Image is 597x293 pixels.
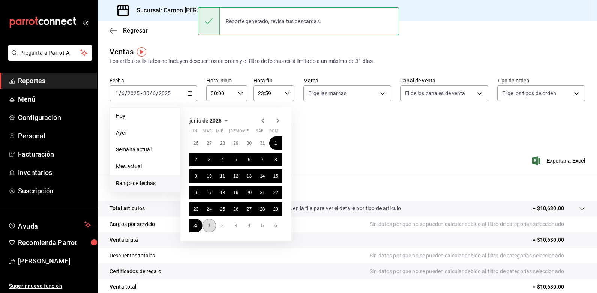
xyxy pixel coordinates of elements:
abbr: 1 de junio de 2025 [274,141,277,146]
input: -- [152,90,156,96]
button: 31 de mayo de 2025 [256,136,269,150]
abbr: 22 de junio de 2025 [273,190,278,195]
p: Venta total [109,283,136,291]
button: 6 de junio de 2025 [243,153,256,166]
abbr: sábado [256,129,264,136]
input: -- [115,90,119,96]
p: Resumen [109,183,585,192]
button: 1 de julio de 2025 [202,219,216,232]
div: Los artículos listados no incluyen descuentos de orden y el filtro de fechas está limitado a un m... [109,57,585,65]
button: 22 de junio de 2025 [269,186,282,199]
div: Reporte generado, revisa tus descargas. [220,13,327,30]
button: 26 de junio de 2025 [229,202,242,216]
abbr: 4 de junio de 2025 [221,157,224,162]
span: / [125,90,127,96]
abbr: 14 de junio de 2025 [260,173,265,179]
abbr: 31 de mayo de 2025 [260,141,265,146]
p: Certificados de regalo [109,268,161,275]
span: Hoy [116,112,174,120]
p: Descuentos totales [109,252,155,260]
label: Canal de venta [400,78,488,83]
abbr: 4 de julio de 2025 [248,223,250,228]
button: 11 de junio de 2025 [216,169,229,183]
label: Tipo de orden [497,78,585,83]
button: 19 de junio de 2025 [229,186,242,199]
button: 14 de junio de 2025 [256,169,269,183]
abbr: 3 de junio de 2025 [208,157,211,162]
span: [PERSON_NAME] [18,256,91,266]
span: - [141,90,142,96]
label: Fecha [109,78,197,83]
abbr: 23 de junio de 2025 [193,206,198,212]
span: Elige las marcas [308,90,346,97]
p: + $10,630.00 [532,205,564,212]
button: Pregunta a Parrot AI [8,45,92,61]
button: 3 de junio de 2025 [202,153,216,166]
button: 23 de junio de 2025 [189,202,202,216]
abbr: 6 de junio de 2025 [248,157,250,162]
button: 10 de junio de 2025 [202,169,216,183]
span: Regresar [123,27,148,34]
button: 24 de junio de 2025 [202,202,216,216]
span: Ayuda [18,220,81,229]
span: / [119,90,121,96]
abbr: 12 de junio de 2025 [233,173,238,179]
span: Reportes [18,76,91,86]
button: 28 de junio de 2025 [256,202,269,216]
abbr: 28 de junio de 2025 [260,206,265,212]
abbr: 15 de junio de 2025 [273,173,278,179]
button: 27 de mayo de 2025 [202,136,216,150]
abbr: 17 de junio de 2025 [207,190,211,195]
button: 12 de junio de 2025 [229,169,242,183]
button: 26 de mayo de 2025 [189,136,202,150]
input: ---- [127,90,140,96]
button: 30 de mayo de 2025 [243,136,256,150]
p: = $10,630.00 [532,283,585,291]
button: 27 de junio de 2025 [243,202,256,216]
span: junio de 2025 [189,118,222,124]
abbr: 9 de junio de 2025 [195,173,197,179]
span: Elige los canales de venta [405,90,465,97]
button: 30 de junio de 2025 [189,219,202,232]
p: Total artículos [109,205,145,212]
abbr: 28 de mayo de 2025 [220,141,225,146]
abbr: 6 de julio de 2025 [274,223,277,228]
abbr: 8 de junio de 2025 [274,157,277,162]
button: 4 de julio de 2025 [243,219,256,232]
span: Rango de fechas [116,179,174,187]
label: Marca [303,78,391,83]
button: 6 de julio de 2025 [269,219,282,232]
div: Ventas [109,46,133,57]
abbr: 20 de junio de 2025 [247,190,252,195]
abbr: 5 de julio de 2025 [261,223,264,228]
button: 29 de mayo de 2025 [229,136,242,150]
abbr: 30 de junio de 2025 [193,223,198,228]
abbr: 5 de junio de 2025 [235,157,237,162]
span: Configuración [18,112,91,123]
abbr: 29 de junio de 2025 [273,206,278,212]
button: 4 de junio de 2025 [216,153,229,166]
abbr: 19 de junio de 2025 [233,190,238,195]
abbr: viernes [243,129,249,136]
span: / [156,90,158,96]
abbr: 29 de mayo de 2025 [233,141,238,146]
button: 15 de junio de 2025 [269,169,282,183]
h3: Sucursal: Campo [PERSON_NAME] (Cdmx) [130,6,252,15]
button: open_drawer_menu [82,19,88,25]
input: ---- [158,90,171,96]
abbr: 13 de junio de 2025 [247,173,252,179]
p: = $10,630.00 [532,236,585,244]
abbr: 2 de junio de 2025 [195,157,197,162]
button: 16 de junio de 2025 [189,186,202,199]
button: 9 de junio de 2025 [189,169,202,183]
span: Inventarios [18,167,91,178]
p: Venta bruta [109,236,138,244]
abbr: 26 de mayo de 2025 [193,141,198,146]
span: Semana actual [116,146,174,154]
img: Tooltip marker [137,47,146,57]
span: Menú [18,94,91,104]
span: Mes actual [116,163,174,170]
button: 17 de junio de 2025 [202,186,216,199]
abbr: domingo [269,129,279,136]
